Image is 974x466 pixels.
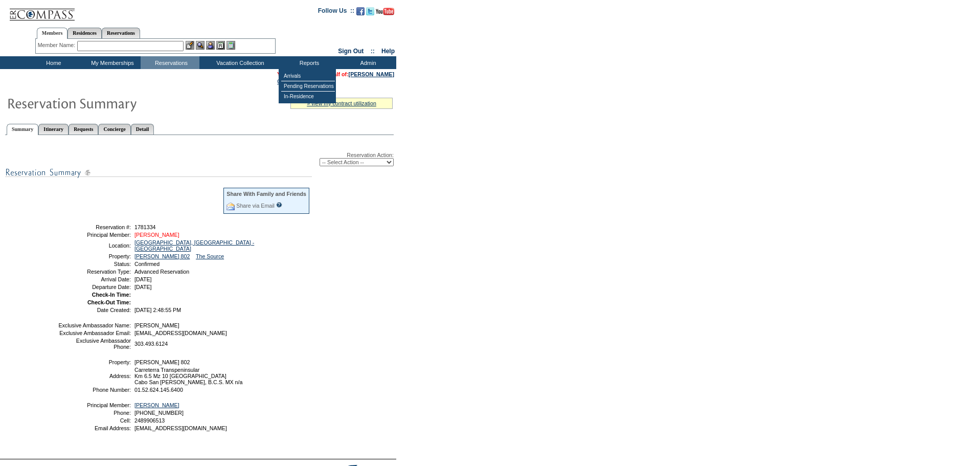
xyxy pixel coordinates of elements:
[216,41,225,50] img: Reservations
[281,92,335,101] td: In-Residence
[276,202,282,208] input: What is this?
[58,338,131,350] td: Exclusive Ambassador Phone:
[196,41,205,50] img: View
[37,28,68,39] a: Members
[134,402,179,408] a: [PERSON_NAME]
[7,124,38,135] a: Summary
[366,7,374,15] img: Follow us on Twitter
[186,41,194,50] img: b_edit.gif
[134,425,227,431] span: [EMAIL_ADDRESS][DOMAIN_NAME]
[199,56,279,69] td: Vacation Collection
[58,261,131,267] td: Status:
[134,410,184,416] span: [PHONE_NUMBER]
[236,203,275,209] a: Share via Email
[206,41,215,50] img: Impersonate
[371,48,375,55] span: ::
[281,81,335,92] td: Pending Reservations
[134,224,156,230] span: 1781334
[134,330,227,336] span: [EMAIL_ADDRESS][DOMAIN_NAME]
[141,56,199,69] td: Reservations
[277,71,394,77] span: You are acting on behalf of:
[349,71,394,77] a: [PERSON_NAME]
[134,322,179,328] span: [PERSON_NAME]
[318,6,354,18] td: Follow Us ::
[58,284,131,290] td: Departure Date:
[134,417,165,424] span: 2489906513
[58,253,131,259] td: Property:
[58,307,131,313] td: Date Created:
[134,269,189,275] span: Advanced Reservation
[376,8,394,15] img: Subscribe to our YouTube Channel
[5,166,312,179] img: subTtlResSummary.gif
[38,124,69,135] a: Itinerary
[226,191,306,197] div: Share With Family and Friends
[69,124,98,135] a: Requests
[134,253,190,259] a: [PERSON_NAME] 802
[366,10,374,16] a: Follow us on Twitter
[134,284,152,290] span: [DATE]
[58,402,131,408] td: Principal Member:
[356,7,365,15] img: Become our fan on Facebook
[92,292,131,298] strong: Check-In Time:
[82,56,141,69] td: My Memberships
[134,276,152,282] span: [DATE]
[134,367,242,385] span: Carreterra Transpeninsular Km 6.5 Mz 10 [GEOGRAPHIC_DATA] Cabo San [PERSON_NAME], B.C.S. MX n/a
[226,41,235,50] img: b_calculator.gif
[87,299,131,305] strong: Check-Out Time:
[134,239,254,252] a: [GEOGRAPHIC_DATA], [GEOGRAPHIC_DATA] - [GEOGRAPHIC_DATA]
[58,276,131,282] td: Arrival Date:
[196,253,224,259] a: The Source
[338,48,364,55] a: Sign Out
[58,359,131,365] td: Property:
[23,56,82,69] td: Home
[134,261,160,267] span: Confirmed
[131,124,154,135] a: Detail
[279,56,337,69] td: Reports
[98,124,130,135] a: Concierge
[381,48,395,55] a: Help
[38,41,77,50] div: Member Name:
[58,322,131,328] td: Exclusive Ambassador Name:
[281,71,335,81] td: Arrivals
[58,269,131,275] td: Reservation Type:
[5,152,394,166] div: Reservation Action:
[134,307,181,313] span: [DATE] 2:48:55 PM
[58,417,131,424] td: Cell:
[58,224,131,230] td: Reservation #:
[58,330,131,336] td: Exclusive Ambassador Email:
[7,93,211,113] img: Reservaton Summary
[58,425,131,431] td: Email Address:
[58,367,131,385] td: Address:
[58,387,131,393] td: Phone Number:
[277,78,290,84] a: Clear
[102,28,140,38] a: Reservations
[134,387,183,393] span: 01.52.624.145.6400
[67,28,102,38] a: Residences
[58,232,131,238] td: Principal Member:
[307,100,376,106] a: » view my contract utilization
[134,232,179,238] a: [PERSON_NAME]
[58,410,131,416] td: Phone:
[337,56,396,69] td: Admin
[58,239,131,252] td: Location:
[134,341,168,347] span: 303.493.6124
[376,10,394,16] a: Subscribe to our YouTube Channel
[356,10,365,16] a: Become our fan on Facebook
[134,359,190,365] span: [PERSON_NAME] 802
